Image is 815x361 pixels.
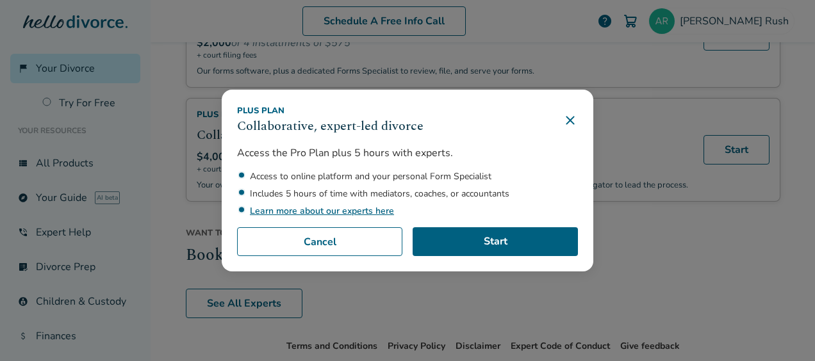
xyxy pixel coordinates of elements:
[237,227,402,257] button: Cancel
[237,116,424,136] h3: Collaborative, expert-led divorce
[751,300,815,361] iframe: Chat Widget
[237,146,578,160] p: Access the Pro Plan plus 5 hours with experts.
[237,105,424,116] div: Plus Plan
[413,227,578,257] a: Start
[250,170,578,182] li: Access to online platform and your personal Form Specialist
[250,205,394,217] a: Learn more about our experts here
[250,188,578,200] li: Includes 5 hours of time with mediators, coaches, or accountants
